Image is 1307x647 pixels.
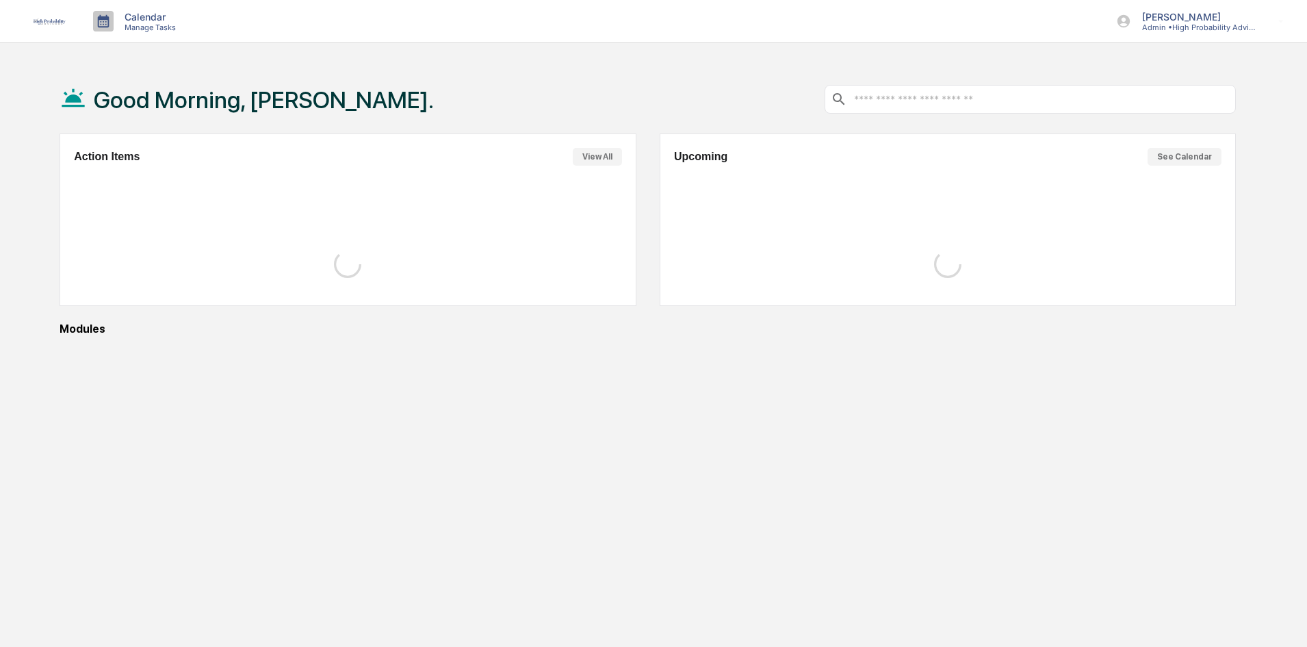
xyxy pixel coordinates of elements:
p: [PERSON_NAME] [1131,11,1258,23]
img: logo [33,18,66,25]
button: See Calendar [1148,148,1221,166]
p: Calendar [114,11,183,23]
h1: Good Morning, [PERSON_NAME]. [94,86,434,114]
button: View All [573,148,622,166]
h2: Action Items [74,151,140,163]
p: Admin • High Probability Advisors, LLC [1131,23,1258,32]
p: Manage Tasks [114,23,183,32]
h2: Upcoming [674,151,727,163]
div: Modules [60,322,1236,335]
